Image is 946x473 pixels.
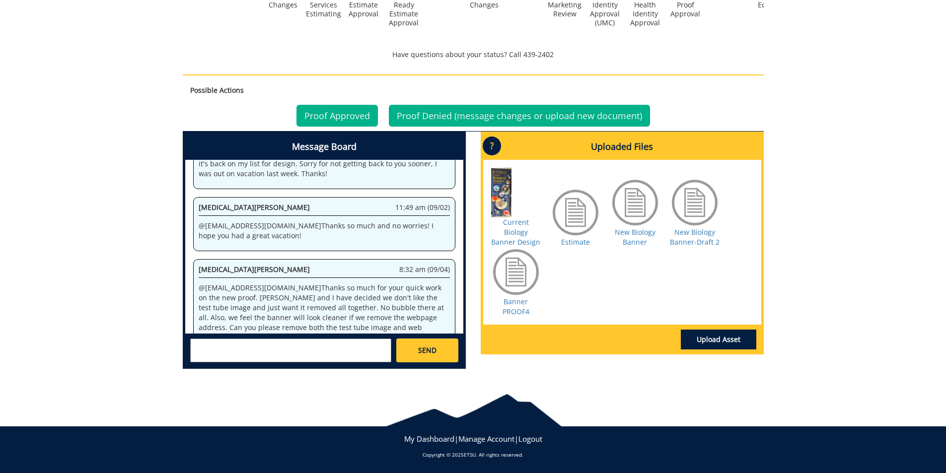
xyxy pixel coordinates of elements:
p: @ [EMAIL_ADDRESS][DOMAIN_NAME] Thanks so much for your quick work on the new proof. [PERSON_NAME]... [199,283,450,352]
a: New Biology Banner-Draft 2 [670,227,720,247]
span: [MEDICAL_DATA][PERSON_NAME] [199,265,310,274]
a: Logout [518,434,542,444]
a: Upload Asset [681,330,756,349]
p: @ [EMAIL_ADDRESS][DOMAIN_NAME] Thanks so much and no worries! I hope you had a great vacation! [199,221,450,241]
h4: Uploaded Files [483,134,761,160]
p: @ [EMAIL_ADDRESS][DOMAIN_NAME] Can do! I've denied that proof so that it's back on my list for de... [199,149,450,179]
p: ? [483,136,501,155]
p: Have questions about your status? Call 439-2402 [183,50,764,60]
a: Estimate [561,237,590,247]
span: [MEDICAL_DATA][PERSON_NAME] [199,203,310,212]
span: 11:49 am (09/02) [395,203,450,212]
strong: Possible Actions [190,85,244,95]
a: ETSU [464,451,476,458]
a: My Dashboard [404,434,454,444]
textarea: messageToSend [190,338,391,362]
span: SEND [418,345,437,355]
h4: Message Board [185,134,463,160]
a: Current Biology Banner Design [491,217,540,247]
a: SEND [396,338,458,362]
a: Banner PROOF4 [503,297,529,316]
a: Manage Account [458,434,514,444]
span: 8:32 am (09/04) [399,265,450,274]
a: Proof Denied (message changes or upload new document) [389,105,650,127]
a: Proof Approved [296,105,378,127]
a: New Biology Banner [615,227,655,247]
